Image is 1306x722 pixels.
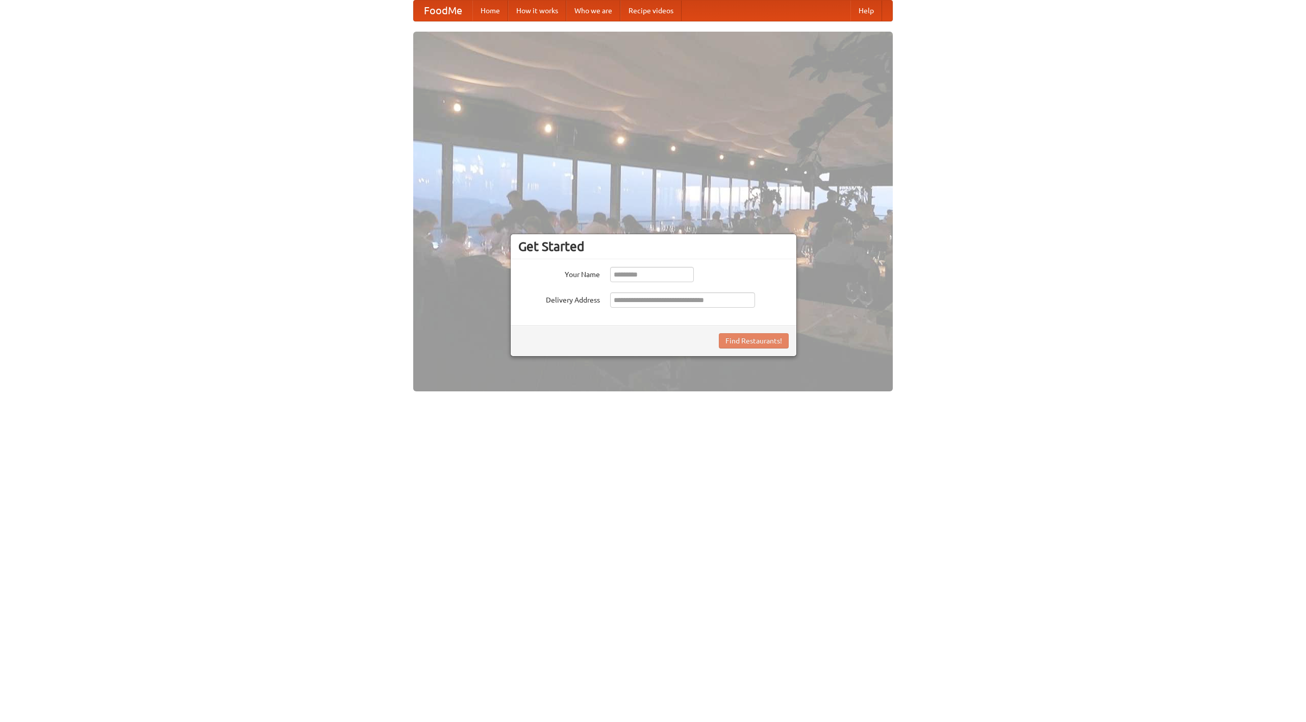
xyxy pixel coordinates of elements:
label: Delivery Address [518,292,600,305]
a: Help [850,1,882,21]
a: How it works [508,1,566,21]
a: FoodMe [414,1,472,21]
a: Home [472,1,508,21]
button: Find Restaurants! [719,333,789,348]
label: Your Name [518,267,600,280]
h3: Get Started [518,239,789,254]
a: Who we are [566,1,620,21]
a: Recipe videos [620,1,682,21]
